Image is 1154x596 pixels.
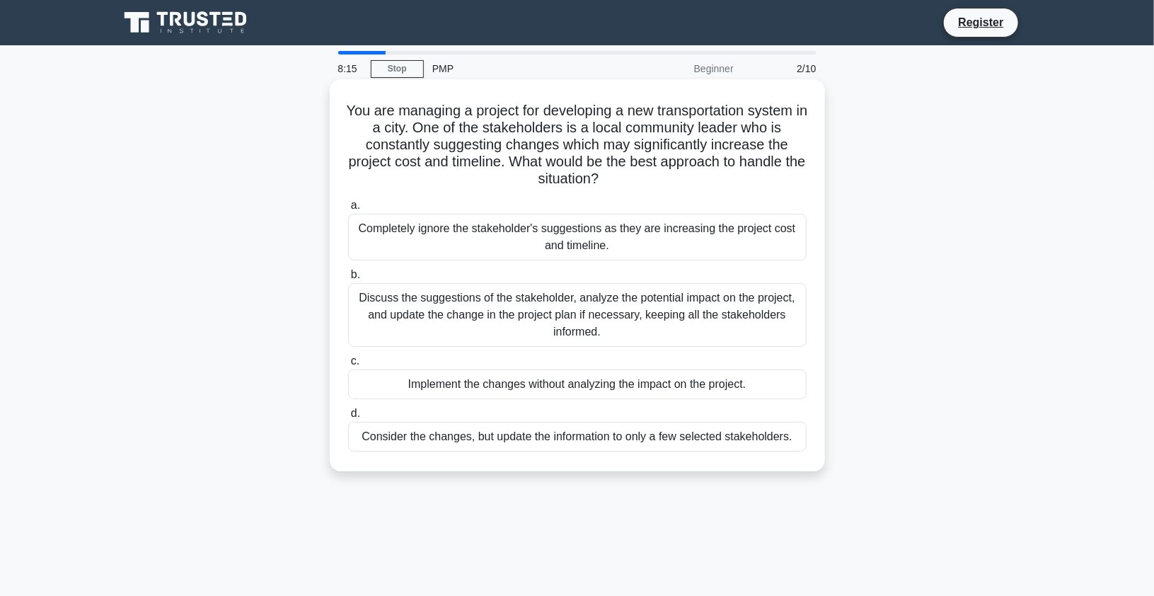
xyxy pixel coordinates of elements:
h5: You are managing a project for developing a new transportation system in a city. One of the stake... [347,102,808,188]
div: 8:15 [330,55,371,83]
div: Completely ignore the stakeholder's suggestions as they are increasing the project cost and timel... [348,214,807,260]
span: b. [351,268,360,280]
div: Beginner [618,55,742,83]
a: Register [950,13,1012,31]
div: Implement the changes without analyzing the impact on the project. [348,369,807,399]
div: Consider the changes, but update the information to only a few selected stakeholders. [348,422,807,452]
div: Discuss the suggestions of the stakeholder, analyze the potential impact on the project, and upda... [348,283,807,347]
span: d. [351,407,360,419]
span: c. [351,355,359,367]
div: 2/10 [742,55,825,83]
div: PMP [424,55,618,83]
a: Stop [371,60,424,78]
span: a. [351,199,360,211]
